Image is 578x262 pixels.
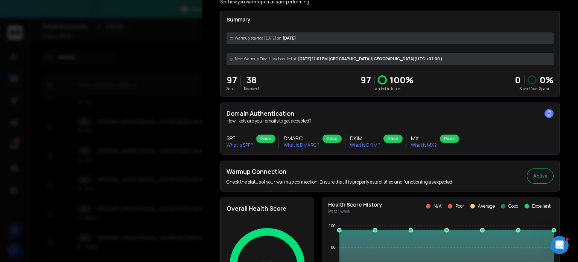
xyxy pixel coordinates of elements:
p: What is DMARC ? [284,142,319,148]
p: 97 [360,74,371,86]
strong: 0 [515,74,521,86]
div: [DATE] [227,32,554,44]
p: Received [244,86,259,92]
p: 0 % [540,74,554,86]
p: How likely are your emails to get accepted? [227,118,554,124]
h3: DKIM [350,135,380,142]
span: Next Warmup Email is scheduled at [235,56,297,62]
tspan: 80 [331,245,335,250]
p: What is SPF ? [227,142,253,148]
p: Poor [455,203,464,209]
p: 38 [244,74,259,86]
p: Average [478,203,495,209]
p: Good [508,203,519,209]
p: Landed in Inbox [360,86,414,92]
div: Pass [383,135,403,143]
p: Past 1 week [328,208,382,215]
div: Pass [322,135,342,143]
h2: Domain Authentication [227,109,554,118]
h3: SPF [227,135,253,142]
tspan: 100 [329,224,335,228]
p: Check the status of your warmup connection. Ensure that it is properly established and functionin... [227,179,453,185]
h2: Overall Health Score [227,204,308,213]
p: What is MX ? [411,142,437,148]
div: [DATE] 17:01 PM [GEOGRAPHIC_DATA]/[GEOGRAPHIC_DATA] (UTC +07:00 ) [227,53,554,65]
p: Health Score History [328,201,382,208]
div: Pass [440,135,459,143]
button: Active [527,169,554,184]
p: 100 % [390,74,414,86]
iframe: Intercom live chat [551,236,569,254]
p: Sent [227,86,237,92]
p: N/A [433,203,442,209]
p: Excellent [532,203,551,209]
span: Warmup started [DATE] on [235,35,281,41]
p: What is DKIM ? [350,142,380,148]
p: Summary [227,16,554,23]
h2: Warmup Connection [227,167,453,176]
p: Saved from Spam [515,86,554,92]
h3: MX [411,135,437,142]
h3: DMARC [284,135,319,142]
div: Pass [256,135,275,143]
p: 97 [227,74,237,86]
